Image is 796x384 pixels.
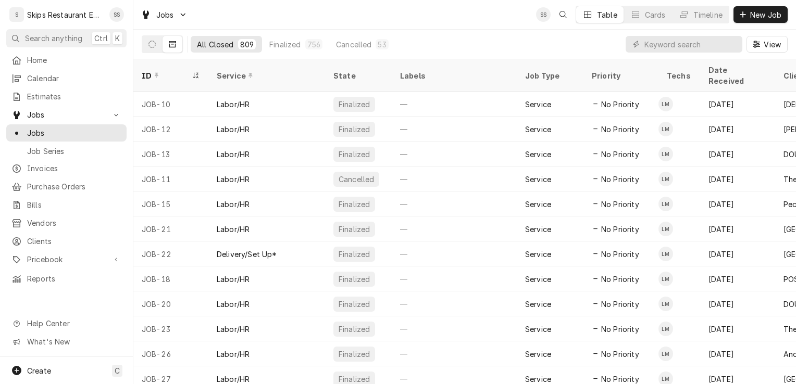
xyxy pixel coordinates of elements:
[338,174,375,185] div: Cancelled
[658,122,673,136] div: Longino Monroe's Avatar
[142,70,190,81] div: ID
[658,197,673,211] div: LM
[217,174,250,185] div: Labor/HR
[336,39,371,50] div: Cancelled
[525,99,551,110] div: Service
[217,324,250,335] div: Labor/HR
[536,7,551,22] div: Shan Skipper's Avatar
[6,124,127,142] a: Jobs
[115,365,120,376] span: C
[6,70,127,87] a: Calendar
[338,124,371,135] div: Finalized
[338,324,371,335] div: Finalized
[9,7,24,22] div: S
[115,33,120,44] span: K
[392,191,517,216] div: —
[658,297,673,311] div: Longino Monroe's Avatar
[400,70,508,81] div: Labels
[197,39,234,50] div: All Closed
[133,167,208,191] div: JOB-11
[27,9,104,20] div: Skips Restaurant Equipment
[6,315,127,332] a: Go to Help Center
[156,9,174,20] span: Jobs
[700,191,775,216] div: [DATE]
[392,266,517,291] div: —
[525,70,575,81] div: Job Type
[601,299,639,310] span: No Priority
[525,124,551,135] div: Service
[658,222,673,236] div: Longino Monroe's Avatar
[644,36,737,53] input: Keyword search
[392,117,517,142] div: —
[217,224,250,235] div: Labor/HR
[27,366,51,375] span: Create
[217,124,250,135] div: Labor/HR
[525,299,551,310] div: Service
[658,247,673,261] div: LM
[658,97,673,111] div: LM
[525,249,551,260] div: Service
[6,196,127,213] a: Bills
[658,247,673,261] div: Longino Monroe's Avatar
[700,142,775,167] div: [DATE]
[658,172,673,186] div: LM
[6,29,127,47] button: Search anythingCtrlK
[338,199,371,210] div: Finalized
[708,65,765,86] div: Date Received
[6,333,127,350] a: Go to What's New
[133,266,208,291] div: JOB-18
[378,39,386,50] div: 53
[338,99,371,110] div: Finalized
[338,149,371,160] div: Finalized
[392,216,517,241] div: —
[6,178,127,195] a: Purchase Orders
[133,316,208,341] div: JOB-23
[658,272,673,286] div: LM
[133,117,208,142] div: JOB-12
[525,174,551,185] div: Service
[658,347,673,361] div: Longino Monroe's Avatar
[27,273,121,284] span: Reports
[658,322,673,336] div: Longino Monroe's Avatar
[27,217,121,228] span: Vendors
[392,291,517,316] div: —
[392,341,517,366] div: —
[658,147,673,161] div: LM
[109,7,124,22] div: Shan Skipper's Avatar
[658,297,673,311] div: LM
[27,109,106,120] span: Jobs
[601,349,639,360] span: No Priority
[109,7,124,22] div: SS
[392,241,517,266] div: —
[217,199,250,210] div: Labor/HR
[525,324,551,335] div: Service
[601,224,639,235] span: No Priority
[338,249,371,260] div: Finalized
[6,88,127,105] a: Estimates
[338,349,371,360] div: Finalized
[700,241,775,266] div: [DATE]
[217,99,250,110] div: Labor/HR
[658,172,673,186] div: Longino Monroe's Avatar
[392,167,517,191] div: —
[6,160,127,177] a: Invoices
[658,347,673,361] div: LM
[525,199,551,210] div: Service
[27,55,121,66] span: Home
[240,39,254,50] div: 809
[269,39,301,50] div: Finalized
[27,146,121,157] span: Job Series
[133,216,208,241] div: JOB-21
[597,9,617,20] div: Table
[747,36,788,53] button: View
[6,233,127,250] a: Clients
[27,336,120,347] span: What's New
[700,167,775,191] div: [DATE]
[307,39,320,50] div: 756
[133,241,208,266] div: JOB-22
[133,291,208,316] div: JOB-20
[338,224,371,235] div: Finalized
[217,249,277,260] div: Delivery/Set Up*
[392,316,517,341] div: —
[133,142,208,167] div: JOB-13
